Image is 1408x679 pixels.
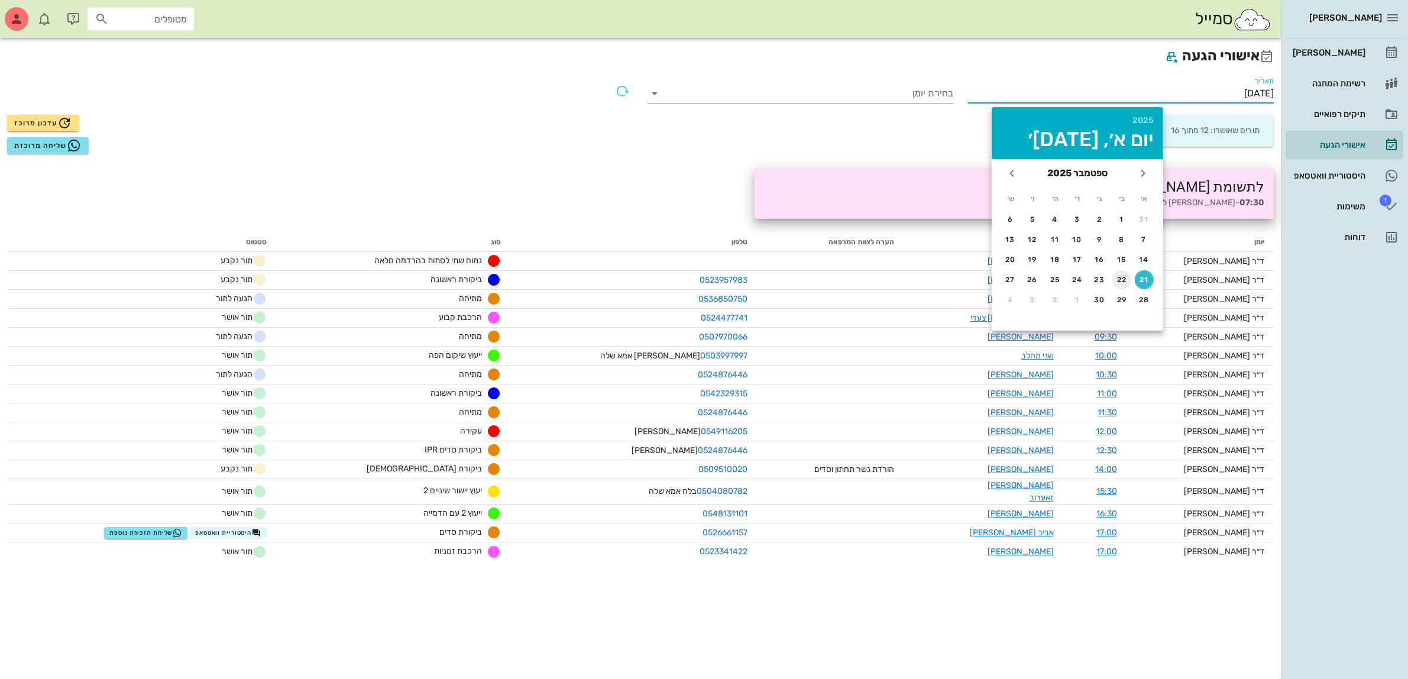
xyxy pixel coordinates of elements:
img: SmileCloud logo [1233,8,1271,31]
span: עדכון מרוכז [14,116,72,130]
div: 28 [1135,296,1154,304]
a: 09:30 [1095,332,1117,342]
button: 14 [1135,250,1154,269]
a: היסטוריית וואטסאפ [1286,161,1403,190]
span: תור אושר [222,506,267,520]
th: סוג [276,233,510,252]
button: 28 [1135,290,1154,309]
span: ביקורת ראשונה [431,274,482,284]
a: 0509510020 [698,464,747,474]
a: [PERSON_NAME] [988,389,1054,399]
a: 0549116205 [701,426,747,436]
span: הרכבת זמניות [434,546,482,556]
span: סטטוס [246,238,267,246]
div: ד״ר [PERSON_NAME] [1136,255,1264,267]
span: ביקורת סדים IPR [425,445,482,455]
span: תור אושר [222,545,267,559]
div: 4 [1046,215,1064,224]
a: 15:30 [1096,486,1117,496]
div: סמייל [1195,7,1271,32]
button: 5 [1024,210,1043,229]
a: אביב [PERSON_NAME] [970,528,1054,538]
span: ביקורת ראשונה [431,388,482,398]
button: 9 [1090,230,1109,249]
button: 13 [1001,230,1020,249]
button: 1 [1112,210,1131,229]
button: 2 [1046,290,1064,309]
div: 21 [1135,276,1154,284]
a: [PERSON_NAME] זאערוב [988,480,1054,503]
div: ד״ר [PERSON_NAME] [1136,368,1264,381]
a: תיקים רפואיים [1286,100,1403,128]
div: 9 [1090,235,1109,244]
button: 4 [1046,210,1064,229]
button: 12 [1024,230,1043,249]
button: 21 [1135,270,1154,289]
div: היסטוריית וואטסאפ [1290,171,1365,180]
div: 31 [1135,215,1154,224]
a: 10:00 [1095,351,1117,361]
th: ה׳ [1044,189,1066,209]
span: מתיחה [459,331,482,341]
div: 30 [1090,296,1109,304]
span: תור אושר [222,386,267,400]
a: 0536850750 [698,294,747,304]
div: ד״ר [PERSON_NAME] [1136,274,1264,286]
span: ביקורת [DEMOGRAPHIC_DATA] [367,464,482,474]
div: 27 [1001,276,1020,284]
span: הגעה לתור [208,329,267,344]
th: ו׳ [1022,189,1044,209]
div: ד״ר [PERSON_NAME] [1136,387,1264,400]
a: 14:00 [1095,464,1117,474]
a: [PERSON_NAME] [988,370,1054,380]
span: תור נקבע [208,273,267,287]
div: אישורי הגעה [1290,140,1365,150]
button: עדכון מרוכז [7,115,79,131]
div: 20 [1001,256,1020,264]
a: דוחות [1286,223,1403,251]
div: 17 [1068,256,1087,264]
span: יומן [1254,238,1264,246]
div: 15 [1112,256,1131,264]
div: ד״ר [PERSON_NAME] [1136,293,1264,305]
a: [PERSON_NAME] [988,509,1054,519]
a: תגמשימות [1286,192,1403,221]
button: 20 [1001,250,1020,269]
a: 11:30 [1098,408,1117,418]
button: 16 [1090,250,1109,269]
div: 8 [1112,235,1131,244]
div: יום א׳, [DATE]׳ [1001,130,1154,150]
div: ד״ר [PERSON_NAME] [1136,350,1264,362]
div: 16 [1090,256,1109,264]
button: 27 [1001,270,1020,289]
div: 4 [1001,296,1020,304]
span: סוג [491,238,501,246]
h2: אישורי הגעה [7,45,1274,67]
div: לתשומת [PERSON_NAME] לפני שליחה [755,168,1274,206]
div: ד״ר [PERSON_NAME] [1136,507,1264,520]
a: 10:30 [1096,370,1117,380]
div: 2025 [1001,117,1154,125]
th: ש׳ [1000,189,1021,209]
button: שליחת תזכורת נוספת [104,527,187,539]
th: ב׳ [1112,189,1133,209]
span: נתוח שתי לסתות בהרדמה מלאה [374,256,482,266]
span: ייעוץ 2 עם הדמייה [423,508,482,518]
a: 17:00 [1096,528,1117,538]
span: תור אושר [222,484,267,499]
button: 3 [1068,210,1087,229]
div: [PERSON_NAME] אמא שלה [520,350,747,362]
div: תורים שאושרו: 12 מתוך 16 [1101,115,1269,147]
a: [PERSON_NAME] [988,256,1054,266]
span: הערה לצוות המרפאה [828,238,894,246]
a: [PERSON_NAME] צעדי [970,313,1054,323]
a: 0526661157 [703,528,747,538]
a: [PERSON_NAME] [988,445,1054,455]
span: ביקורת סדים [439,527,482,537]
span: תג [35,9,42,17]
th: ג׳ [1089,189,1111,209]
a: [PERSON_NAME] [1286,38,1403,67]
div: 1 [1068,296,1087,304]
li: - [778,196,1265,209]
button: 2 [1090,210,1109,229]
